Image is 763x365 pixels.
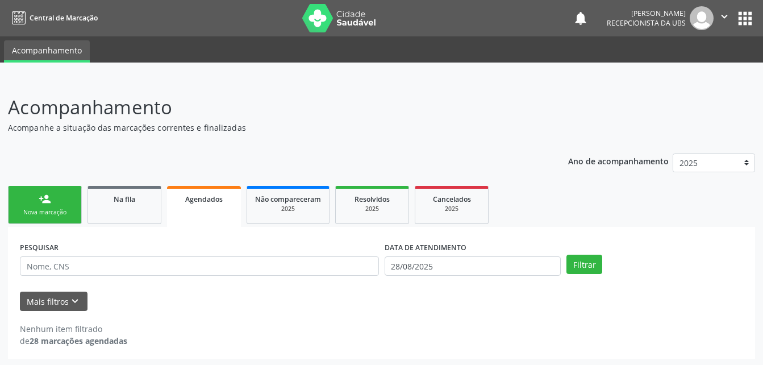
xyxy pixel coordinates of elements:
[385,239,466,256] label: DATA DE ATENDIMENTO
[690,6,714,30] img: img
[344,205,401,213] div: 2025
[16,208,73,217] div: Nova marcação
[30,13,98,23] span: Central de Marcação
[255,205,321,213] div: 2025
[69,295,81,308] i: keyboard_arrow_down
[8,122,531,134] p: Acompanhe a situação das marcações correntes e finalizadas
[39,193,51,205] div: person_add
[20,239,59,256] label: PESQUISAR
[114,194,135,204] span: Na fila
[185,194,223,204] span: Agendados
[573,10,589,26] button: notifications
[385,256,561,276] input: Selecione um intervalo
[568,154,669,168] p: Ano de acompanhamento
[4,40,90,63] a: Acompanhamento
[607,9,686,18] div: [PERSON_NAME]
[20,292,87,312] button: Mais filtroskeyboard_arrow_down
[355,194,390,204] span: Resolvidos
[423,205,480,213] div: 2025
[8,9,98,27] a: Central de Marcação
[735,9,755,28] button: apps
[255,194,321,204] span: Não compareceram
[714,6,735,30] button: 
[8,93,531,122] p: Acompanhamento
[433,194,471,204] span: Cancelados
[20,335,127,347] div: de
[20,256,379,276] input: Nome, CNS
[607,18,686,28] span: Recepcionista da UBS
[566,255,602,274] button: Filtrar
[30,335,127,346] strong: 28 marcações agendadas
[20,323,127,335] div: Nenhum item filtrado
[718,10,731,23] i: 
